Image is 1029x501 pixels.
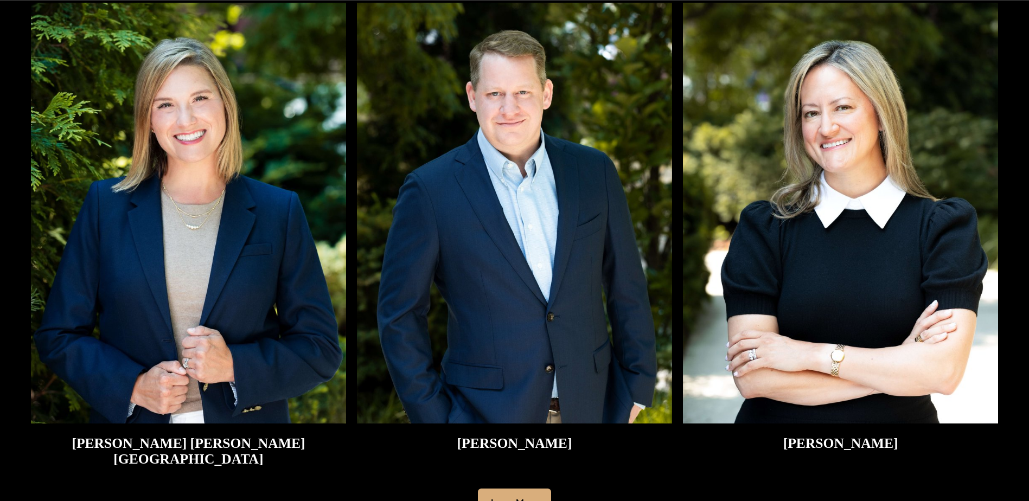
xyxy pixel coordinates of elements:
img: Brian C. Langs [357,3,672,423]
img: Kristen L. N. Goodfellow [31,3,346,423]
img: Terri Taibl Soni [683,3,998,423]
h2: [PERSON_NAME] [PERSON_NAME][GEOGRAPHIC_DATA] [31,436,346,467]
h2: [PERSON_NAME] [357,436,672,452]
h2: [PERSON_NAME] [683,436,998,452]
